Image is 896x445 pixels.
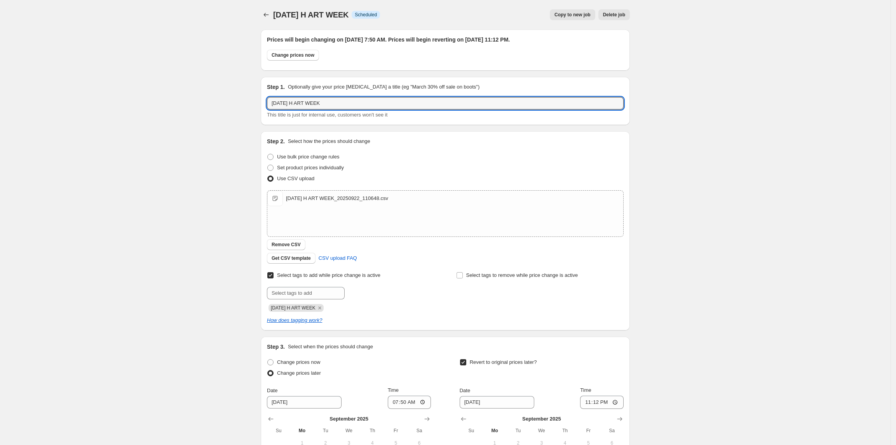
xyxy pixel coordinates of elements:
[408,424,431,437] th: Saturday
[267,137,285,145] h2: Step 2.
[314,252,362,264] a: CSV upload FAQ
[470,359,537,365] span: Revert to original prices later?
[267,112,387,118] span: This title is just for internal use, customers won't see it
[272,255,311,261] span: Get CSV template
[580,428,597,434] span: Fr
[550,9,595,20] button: Copy to new job
[422,414,432,424] button: Show next month, October 2025
[364,428,381,434] span: Th
[267,424,290,437] th: Sunday
[267,317,322,323] a: How does tagging work?
[533,428,550,434] span: We
[277,154,339,160] span: Use bulk price change rules
[340,428,357,434] span: We
[267,239,305,250] button: Remove CSV
[271,305,316,311] span: 2025-09-23 H ART WEEK
[319,254,357,262] span: CSV upload FAQ
[577,424,600,437] th: Friday
[277,165,344,170] span: Set product prices individually
[460,424,483,437] th: Sunday
[270,428,287,434] span: Su
[314,424,337,437] th: Tuesday
[355,12,377,18] span: Scheduled
[267,253,316,264] button: Get CSV template
[361,424,384,437] th: Thursday
[463,428,480,434] span: Su
[486,428,503,434] span: Mo
[614,414,625,424] button: Show next month, October 2025
[580,396,624,409] input: 12:00
[288,343,373,351] p: Select when the prices should change
[277,272,380,278] span: Select tags to add while price change is active
[388,387,399,393] span: Time
[277,359,320,365] span: Change prices now
[316,304,323,311] button: Remove 2025-09-23 H ART WEEK
[272,52,314,58] span: Change prices now
[261,9,272,20] button: Price change jobs
[267,343,285,351] h2: Step 3.
[277,370,321,376] span: Change prices later
[267,388,277,393] span: Date
[267,97,624,110] input: 30% off holiday sale
[267,287,345,299] input: Select tags to add
[288,83,479,91] p: Optionally give your price [MEDICAL_DATA] a title (eg "March 30% off sale on boots")
[458,414,469,424] button: Show previous month, August 2025
[286,195,388,202] div: [DATE] H ART WEEK_20250922_110648.csv
[267,50,319,61] button: Change prices now
[337,424,361,437] th: Wednesday
[603,12,625,18] span: Delete job
[277,176,314,181] span: Use CSV upload
[288,137,370,145] p: Select how the prices should change
[580,387,591,393] span: Time
[387,428,404,434] span: Fr
[553,424,577,437] th: Thursday
[598,9,630,20] button: Delete job
[600,424,624,437] th: Saturday
[267,83,285,91] h2: Step 1.
[603,428,621,434] span: Sa
[272,242,301,248] span: Remove CSV
[273,10,349,19] span: [DATE] H ART WEEK
[384,424,408,437] th: Friday
[466,272,578,278] span: Select tags to remove while price change is active
[388,396,431,409] input: 12:00
[554,12,591,18] span: Copy to new job
[530,424,553,437] th: Wednesday
[509,428,526,434] span: Tu
[317,428,334,434] span: Tu
[556,428,574,434] span: Th
[483,424,506,437] th: Monday
[506,424,530,437] th: Tuesday
[265,414,276,424] button: Show previous month, August 2025
[267,36,624,43] h2: Prices will begin changing on [DATE] 7:50 AM. Prices will begin reverting on [DATE] 11:12 PM.
[411,428,428,434] span: Sa
[267,396,342,408] input: 9/22/2025
[460,388,470,393] span: Date
[460,396,534,408] input: 9/22/2025
[293,428,310,434] span: Mo
[290,424,314,437] th: Monday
